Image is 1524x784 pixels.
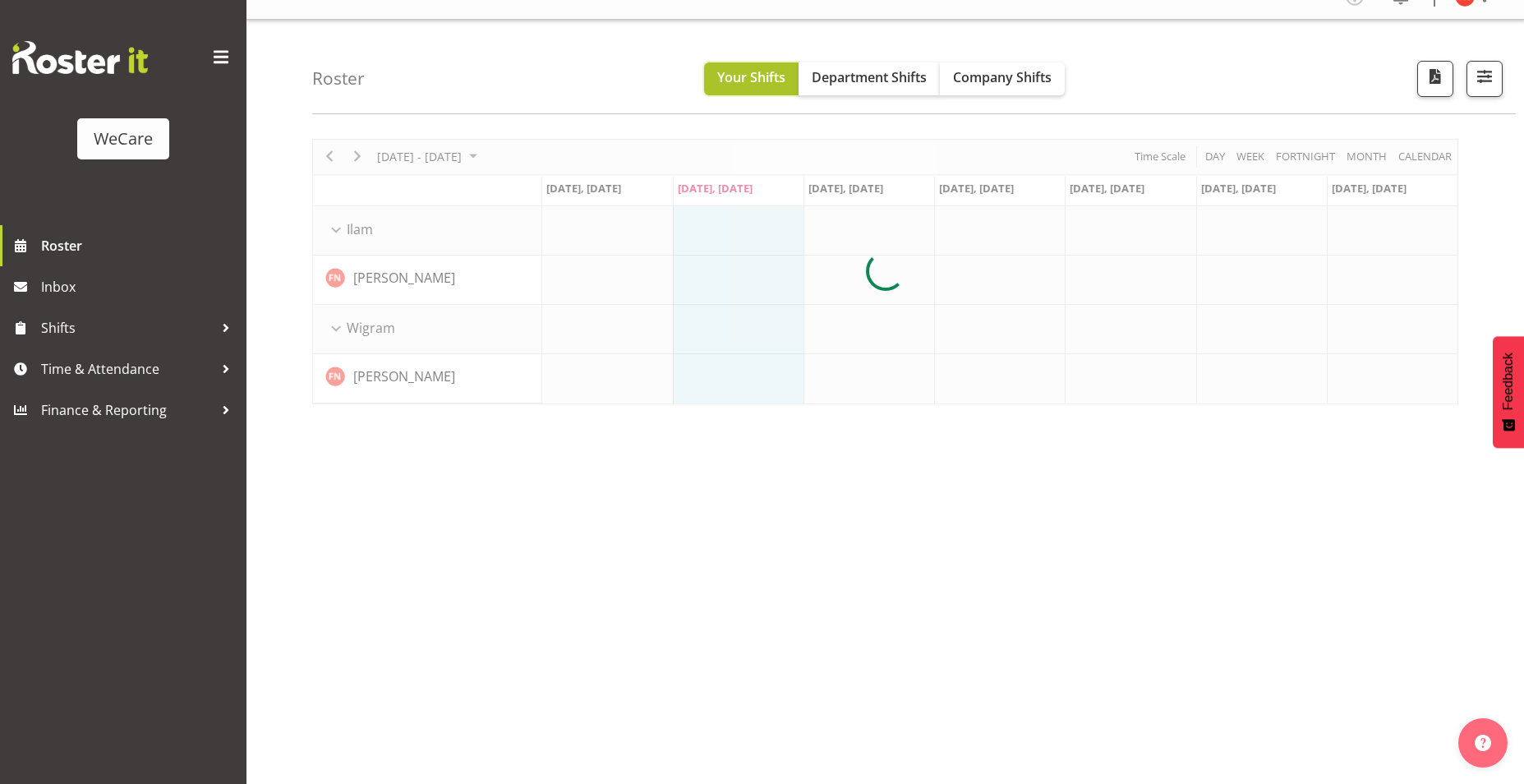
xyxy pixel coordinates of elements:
span: Roster [41,233,238,258]
span: Feedback [1501,353,1516,410]
button: Filter Shifts [1466,61,1503,97]
button: Department Shifts [799,62,940,95]
button: Download a PDF of the roster according to the set date range. [1417,61,1453,97]
h4: Roster [312,69,365,88]
span: Time & Attendance [41,357,214,381]
span: Finance & Reporting [41,398,214,422]
button: Your Shifts [704,62,799,95]
span: Your Shifts [717,68,785,86]
div: WeCare [94,127,153,151]
span: Shifts [41,316,214,340]
button: Feedback - Show survey [1493,336,1524,448]
button: Company Shifts [940,62,1065,95]
img: help-xxl-2.png [1475,735,1491,751]
img: Rosterit website logo [12,41,148,74]
span: Inbox [41,274,238,299]
span: Company Shifts [953,68,1052,86]
span: Department Shifts [812,68,927,86]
